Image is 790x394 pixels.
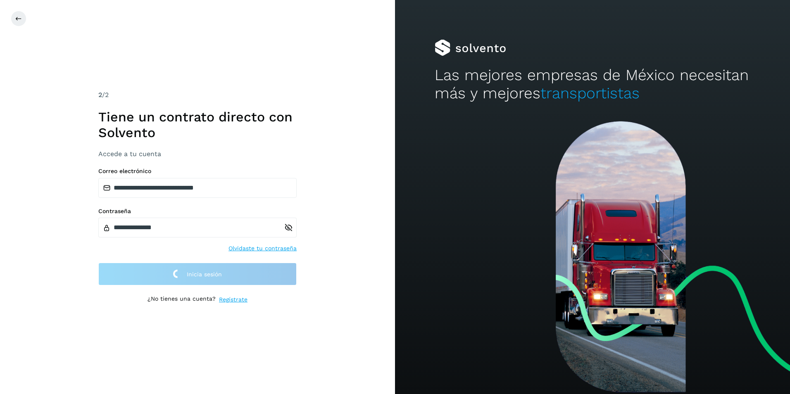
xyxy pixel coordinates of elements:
h2: Las mejores empresas de México necesitan más y mejores [435,66,751,103]
span: 2 [98,91,102,99]
a: Olvidaste tu contraseña [228,244,297,253]
span: Inicia sesión [187,271,222,277]
h1: Tiene un contrato directo con Solvento [98,109,297,141]
button: Inicia sesión [98,263,297,285]
span: transportistas [540,84,640,102]
p: ¿No tienes una cuenta? [148,295,216,304]
div: /2 [98,90,297,100]
a: Regístrate [219,295,247,304]
label: Correo electrónico [98,168,297,175]
h3: Accede a tu cuenta [98,150,297,158]
label: Contraseña [98,208,297,215]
